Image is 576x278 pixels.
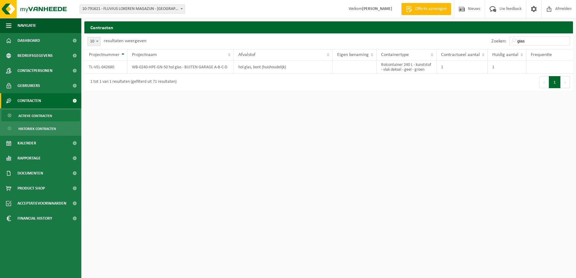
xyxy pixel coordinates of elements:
[17,48,53,63] span: Bedrijfsgegevens
[17,211,52,226] span: Financial History
[2,123,80,134] a: Historiek contracten
[17,93,41,108] span: Contracten
[18,110,52,122] span: Actieve contracten
[17,136,36,151] span: Kalender
[88,37,100,46] span: 10
[492,52,518,57] span: Huidig aantal
[437,60,488,74] td: 1
[2,110,80,121] a: Actieve contracten
[362,7,392,11] strong: [PERSON_NAME]
[17,78,40,93] span: Gebruikers
[80,5,185,14] span: 10-791621 - FLUVIUS LOKEREN MAGAZIJN - LOKEREN
[539,76,549,88] button: Previous
[80,5,185,13] span: 10-791621 - FLUVIUS LOKEREN MAGAZIJN - LOKEREN
[84,60,127,74] td: TL-VEL-042680
[17,63,52,78] span: Contactpersonen
[17,181,45,196] span: Product Shop
[381,52,409,57] span: Containertype
[238,52,255,57] span: Afvalstof
[87,37,101,46] span: 10
[531,52,552,57] span: Frequentie
[17,18,36,33] span: Navigatie
[441,52,480,57] span: Contractueel aantal
[337,52,369,57] span: Eigen benaming
[401,3,451,15] a: Offerte aanvragen
[549,76,561,88] button: 1
[132,52,157,57] span: Projectnaam
[17,196,66,211] span: Acceptatievoorwaarden
[561,76,570,88] button: Next
[491,39,506,44] label: Zoeken:
[17,166,43,181] span: Documenten
[17,33,40,48] span: Dashboard
[17,151,41,166] span: Rapportage
[18,123,56,134] span: Historiek contracten
[488,60,526,74] td: 1
[234,60,333,74] td: hol glas, bont (huishoudelijk)
[127,60,234,74] td: WB-0240-HPE-GN-50 hol glas - BUITEN GARAGE A-B-C-D
[87,77,177,88] div: 1 tot 1 van 1 resultaten (gefilterd uit 71 resultaten)
[104,39,146,43] label: resultaten weergeven
[414,6,448,12] span: Offerte aanvragen
[89,52,120,57] span: Projectnummer
[84,21,573,33] h2: Contracten
[377,60,437,74] td: Rolcontainer 240 L - kunststof - vlak deksel - geel - groen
